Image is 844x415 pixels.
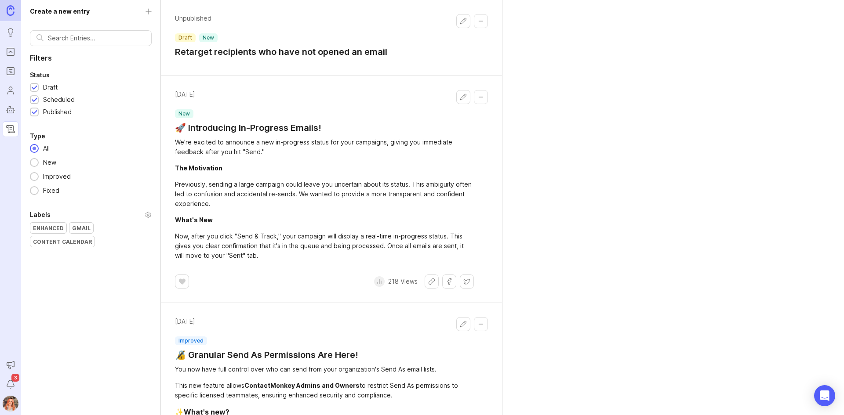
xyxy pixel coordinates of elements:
button: Announcements [3,357,18,373]
div: Open Intercom Messenger [814,385,835,406]
div: Published [43,107,72,117]
div: Now, after you click "Send & Track," your campaign will display a real-time in-progress status. T... [175,231,474,260]
img: Canny Home [7,5,15,15]
a: Portal [3,44,18,60]
div: New [39,158,61,167]
div: The Motivation [175,164,222,172]
div: Create a new entry [30,7,90,16]
button: Edit changelog entry [456,14,470,28]
button: Collapse changelog entry [474,317,488,331]
time: [DATE] [175,317,358,326]
div: Scheduled [43,95,75,105]
div: Previously, sending a large campaign could leave you uncertain about its status. This ambiguity o... [175,180,474,209]
button: Share link [425,274,439,289]
p: new [178,110,190,117]
span: 3 [11,374,19,382]
div: Type [30,131,45,141]
div: ContactMonkey Admins and Owners [244,382,360,389]
p: Unpublished [175,14,387,23]
button: Notifications [3,376,18,392]
p: draft [178,34,192,41]
a: Changelog [3,121,18,137]
time: [DATE] [175,90,321,99]
div: All [39,144,54,153]
div: We're excited to announce a new in-progress status for your campaigns, giving you immediate feedb... [175,137,474,157]
a: 🚀 Introducing In-Progress Emails! [175,122,321,134]
button: Edit changelog entry [456,317,470,331]
a: Autopilot [3,102,18,118]
div: Draft [43,83,58,92]
div: What's New [175,216,213,224]
div: Status [30,70,50,80]
button: Edit changelog entry [456,90,470,104]
p: new [203,34,214,41]
div: Content Calendar [30,236,95,247]
div: Labels [30,209,51,220]
a: Retarget recipients who have not opened an email [175,46,387,58]
div: Fixed [39,186,64,195]
div: Gmail [69,223,93,233]
button: Share on X [460,274,474,289]
p: Filters [21,53,160,63]
div: You now have full control over who can send from your organization's Send As email lists. [175,364,474,374]
button: Share on Facebook [442,274,456,289]
a: 🔏 Granular Send As Permissions Are Here! [175,349,358,361]
div: This new feature allows to restrict Send As permissions to specific licensed teammates, ensuring ... [175,381,474,400]
div: Improved [39,172,75,181]
button: Bronwen W [3,396,18,411]
div: Enhanced [30,223,66,233]
input: Search Entries... [48,33,145,43]
p: improved [178,337,204,344]
p: 218 Views [388,277,418,286]
a: Ideas [3,25,18,40]
a: Users [3,83,18,98]
button: Collapse changelog entry [474,14,488,28]
a: Roadmaps [3,63,18,79]
button: Collapse changelog entry [474,90,488,104]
